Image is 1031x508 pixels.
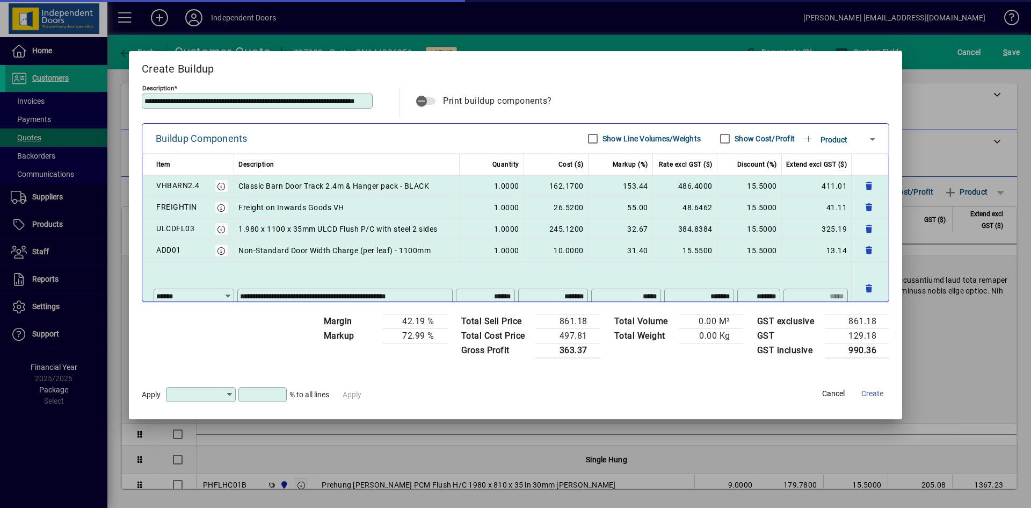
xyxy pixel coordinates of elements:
[609,314,679,328] td: Total Volume
[732,133,795,144] label: Show Cost/Profit
[528,201,584,214] div: 26.5200
[234,175,460,197] td: Classic Barn Door Track 2.4m & Hanger pack - BLACK
[657,180,713,192] div: 486.4000
[156,244,181,256] div: ADD01
[536,314,600,328] td: 861.18
[717,240,782,261] td: 15.5000
[460,197,524,218] td: 1.0000
[717,197,782,218] td: 15.5000
[383,328,447,343] td: 72.99 %
[786,158,847,171] span: Extend excl GST ($)
[528,223,584,235] div: 245.1200
[156,158,170,171] span: Item
[782,175,852,197] td: 411.01
[855,384,889,403] button: Create
[609,328,679,343] td: Total Weight
[717,218,782,240] td: 15.5000
[825,328,889,343] td: 129.18
[528,244,584,257] div: 10.0000
[782,197,852,218] td: 41.11
[234,240,460,261] td: Non-Standard Door Width Charge (per leaf) - 1100mm
[657,244,713,257] div: 15.5500
[825,343,889,358] td: 990.36
[782,218,852,240] td: 325.19
[657,223,713,235] div: 384.8384
[825,314,889,328] td: 861.18
[589,240,653,261] td: 31.40
[657,201,713,214] div: 48.6462
[679,314,743,328] td: 0.00 M³
[492,158,519,171] span: Quantity
[752,328,825,343] td: GST
[613,158,648,171] span: Markup (%)
[383,314,447,328] td: 42.19 %
[456,343,536,358] td: Gross Profit
[528,180,584,192] div: 162.1700
[129,51,902,82] h2: Create Buildup
[318,314,383,328] td: Margin
[861,388,883,399] span: Create
[156,201,197,213] div: FREIGHTIN
[659,158,713,171] span: Rate excl GST ($)
[142,84,174,91] mat-label: Description
[752,343,825,358] td: GST inclusive
[536,343,600,358] td: 363.37
[156,222,194,235] div: ULCDFL03
[589,175,653,197] td: 153.44
[460,240,524,261] td: 1.0000
[600,133,701,144] label: Show Line Volumes/Weights
[679,328,743,343] td: 0.00 Kg
[558,158,584,171] span: Cost ($)
[589,197,653,218] td: 55.00
[234,197,460,218] td: Freight on Inwards Goods VH
[289,390,329,399] span: % to all lines
[782,240,852,261] td: 13.14
[752,314,825,328] td: GST exclusive
[234,218,460,240] td: 1.980 x 1100 x 35mm ULCD Flush P/C with steel 2 sides
[456,328,536,343] td: Total Cost Price
[456,314,536,328] td: Total Sell Price
[460,175,524,197] td: 1.0000
[717,175,782,197] td: 15.5000
[238,158,274,171] span: Description
[156,179,200,192] div: VHBARN2.4
[142,390,161,399] span: Apply
[821,135,847,144] span: Product
[536,328,600,343] td: 497.81
[318,328,383,343] td: Markup
[822,388,845,399] span: Cancel
[589,218,653,240] td: 32.67
[816,384,851,403] button: Cancel
[443,96,552,106] span: Print buildup components?
[460,218,524,240] td: 1.0000
[737,158,777,171] span: Discount (%)
[156,130,248,147] div: Buildup Components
